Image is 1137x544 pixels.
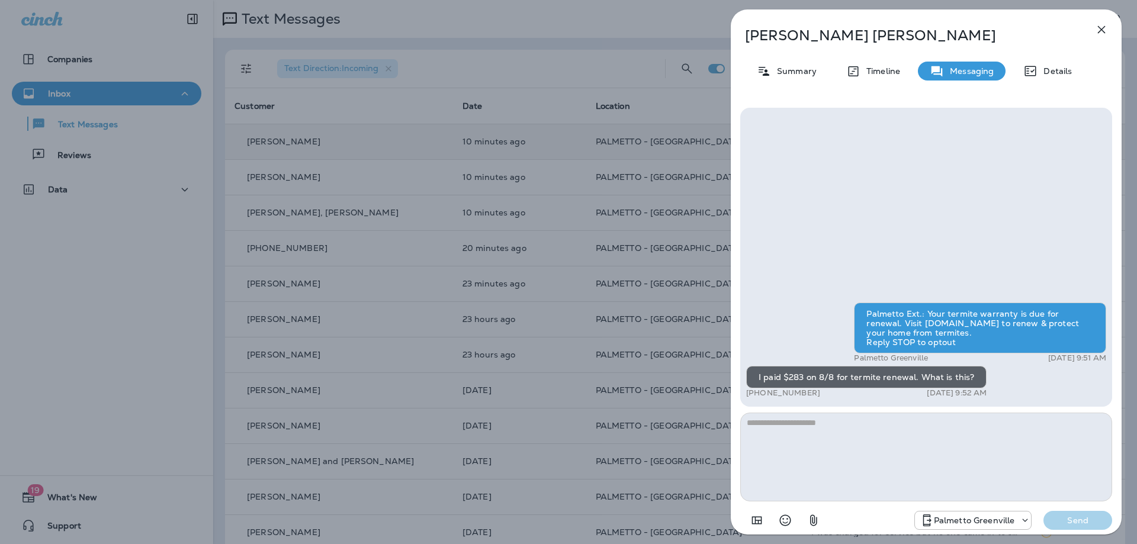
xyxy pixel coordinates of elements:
button: Select an emoji [773,508,797,532]
p: [DATE] 9:51 AM [1048,353,1106,363]
p: Palmetto Greenville [854,353,928,363]
p: [PERSON_NAME] [PERSON_NAME] [745,27,1068,44]
div: +1 (864) 385-1074 [915,513,1032,527]
p: [PHONE_NUMBER] [746,388,820,398]
p: Palmetto Greenville [934,516,1015,525]
div: Palmetto Ext.: Your termite warranty is due for renewal. Visit [DOMAIN_NAME] to renew & protect y... [854,302,1106,353]
p: Messaging [944,66,994,76]
p: Summary [771,66,817,76]
p: [DATE] 9:52 AM [927,388,987,398]
p: Timeline [860,66,900,76]
button: Add in a premade template [745,508,769,532]
div: I paid $283 on 8/8 for termite renewal. What is this? [746,366,987,388]
p: Details [1038,66,1072,76]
